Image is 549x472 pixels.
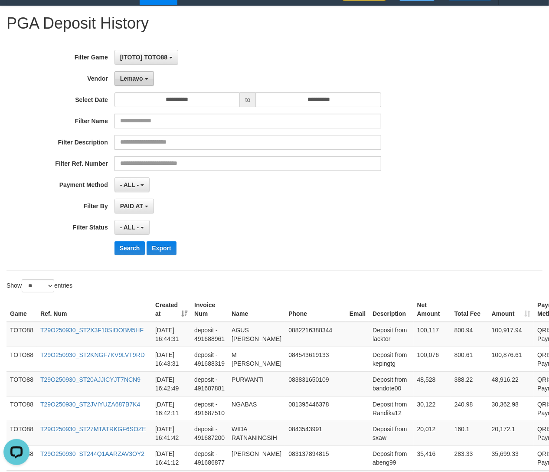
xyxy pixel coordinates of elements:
th: Name [228,297,285,322]
td: 084543619133 [285,347,346,371]
td: 081395446378 [285,396,346,421]
td: deposit - 491688319 [191,347,228,371]
td: Deposit from bandote00 [369,371,413,396]
td: 083831650109 [285,371,346,396]
td: TOTO88 [7,421,37,446]
button: Search [114,241,145,255]
td: 240.98 [451,396,488,421]
button: Open LiveChat chat widget [3,3,29,29]
th: Total Fee [451,297,488,322]
td: deposit - 491687200 [191,421,228,446]
button: Export [147,241,176,255]
td: 0882216388344 [285,322,346,347]
td: 100,076 [414,347,451,371]
a: T29O250930_ST2KNGF7KV9LVT9RD [40,351,145,358]
td: [DATE] 16:42:49 [152,371,191,396]
button: - ALL - [114,220,150,235]
td: [DATE] 16:44:31 [152,322,191,347]
button: PAID AT [114,199,154,213]
td: 35,416 [414,446,451,470]
td: Deposit from lacktor [369,322,413,347]
td: 48,528 [414,371,451,396]
td: 160.1 [451,421,488,446]
a: T29O250930_ST2X3F10SIDOBM5HF [40,327,144,334]
td: 20,012 [414,421,451,446]
a: T29O250930_ST27MTATRKGF6SOZE [40,426,146,433]
td: deposit - 491687510 [191,396,228,421]
td: Deposit from Randika12 [369,396,413,421]
td: WIDA RATNANINGSIH [228,421,285,446]
td: NGABAS [228,396,285,421]
td: Deposit from kepingtg [369,347,413,371]
th: Net Amount [414,297,451,322]
td: deposit - 491687881 [191,371,228,396]
th: Game [7,297,37,322]
td: [DATE] 16:41:12 [152,446,191,470]
td: 30,122 [414,396,451,421]
td: PURWANTI [228,371,285,396]
td: 388.22 [451,371,488,396]
button: - ALL - [114,177,150,192]
th: Email [346,297,369,322]
th: Created at: activate to sort column ascending [152,297,191,322]
th: Invoice Num [191,297,228,322]
td: M [PERSON_NAME] [228,347,285,371]
span: - ALL - [120,181,139,188]
td: 35,699.33 [488,446,534,470]
a: T29O250930_ST2JVIYUZA687B7K4 [40,401,140,408]
span: to [240,92,256,107]
td: 48,916.22 [488,371,534,396]
td: [DATE] 16:41:42 [152,421,191,446]
button: [ITOTO] TOTO88 [114,50,178,65]
a: T29O250930_ST244Q1AARZAV3OY2 [40,450,144,457]
td: TOTO88 [7,347,37,371]
span: PAID AT [120,203,143,210]
span: [ITOTO] TOTO88 [120,54,167,61]
th: Amount: activate to sort column ascending [488,297,534,322]
th: Ref. Num [37,297,152,322]
td: 30,362.98 [488,396,534,421]
td: 20,172.1 [488,421,534,446]
td: deposit - 491686877 [191,446,228,470]
td: 800.61 [451,347,488,371]
select: Showentries [22,279,54,292]
td: TOTO88 [7,322,37,347]
label: Show entries [7,279,72,292]
td: 100,917.94 [488,322,534,347]
td: 100,876.61 [488,347,534,371]
td: Deposit from sxaw [369,421,413,446]
td: TOTO88 [7,396,37,421]
td: 083137894815 [285,446,346,470]
td: 800.94 [451,322,488,347]
td: 100,117 [414,322,451,347]
td: [PERSON_NAME] [228,446,285,470]
button: Lemavo [114,71,154,86]
td: deposit - 491688961 [191,322,228,347]
td: [DATE] 16:42:11 [152,396,191,421]
td: 283.33 [451,446,488,470]
th: Description [369,297,413,322]
td: Deposit from abeng99 [369,446,413,470]
span: Lemavo [120,75,143,82]
span: - ALL - [120,224,139,231]
td: 0843543991 [285,421,346,446]
td: TOTO88 [7,371,37,396]
a: T29O250930_ST20AJJICYJT7NCN9 [40,376,141,383]
td: AGUS [PERSON_NAME] [228,322,285,347]
th: Phone [285,297,346,322]
h1: PGA Deposit History [7,15,542,32]
td: [DATE] 16:43:31 [152,347,191,371]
